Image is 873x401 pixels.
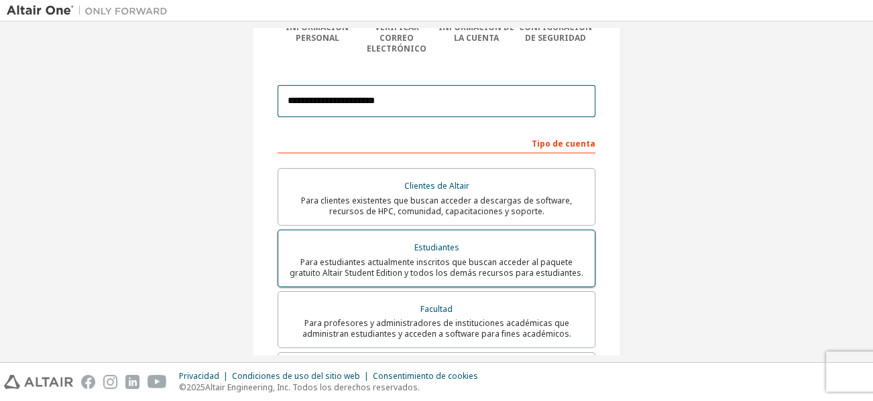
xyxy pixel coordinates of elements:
font: Condiciones de uso del sitio web [232,370,360,382]
font: Privacidad [179,370,219,382]
img: instagram.svg [103,375,117,389]
font: Facultad [420,303,453,315]
font: Verificar correo electrónico [367,21,426,54]
font: Consentimiento de cookies [373,370,478,382]
img: linkedin.svg [125,375,139,389]
img: altair_logo.svg [4,375,73,389]
font: Estudiantes [414,242,459,253]
font: Información personal [286,21,349,44]
img: facebook.svg [81,375,95,389]
font: 2025 [186,382,205,393]
font: © [179,382,186,393]
img: Altair Uno [7,4,174,17]
font: Tipo de cuenta [532,138,595,149]
font: Clientes de Altair [404,180,469,191]
font: Para clientes existentes que buscan acceder a descargas de software, recursos de HPC, comunidad, ... [301,195,572,217]
font: Altair Engineering, Inc. Todos los derechos reservados. [205,382,420,393]
font: Para estudiantes actualmente inscritos que buscan acceder al paquete gratuito Altair Student Edit... [290,256,583,278]
font: Configuración de seguridad [519,21,592,44]
font: Información de la cuenta [439,21,514,44]
img: youtube.svg [148,375,167,389]
font: Para profesores y administradores de instituciones académicas que administran estudiantes y acced... [302,317,571,339]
